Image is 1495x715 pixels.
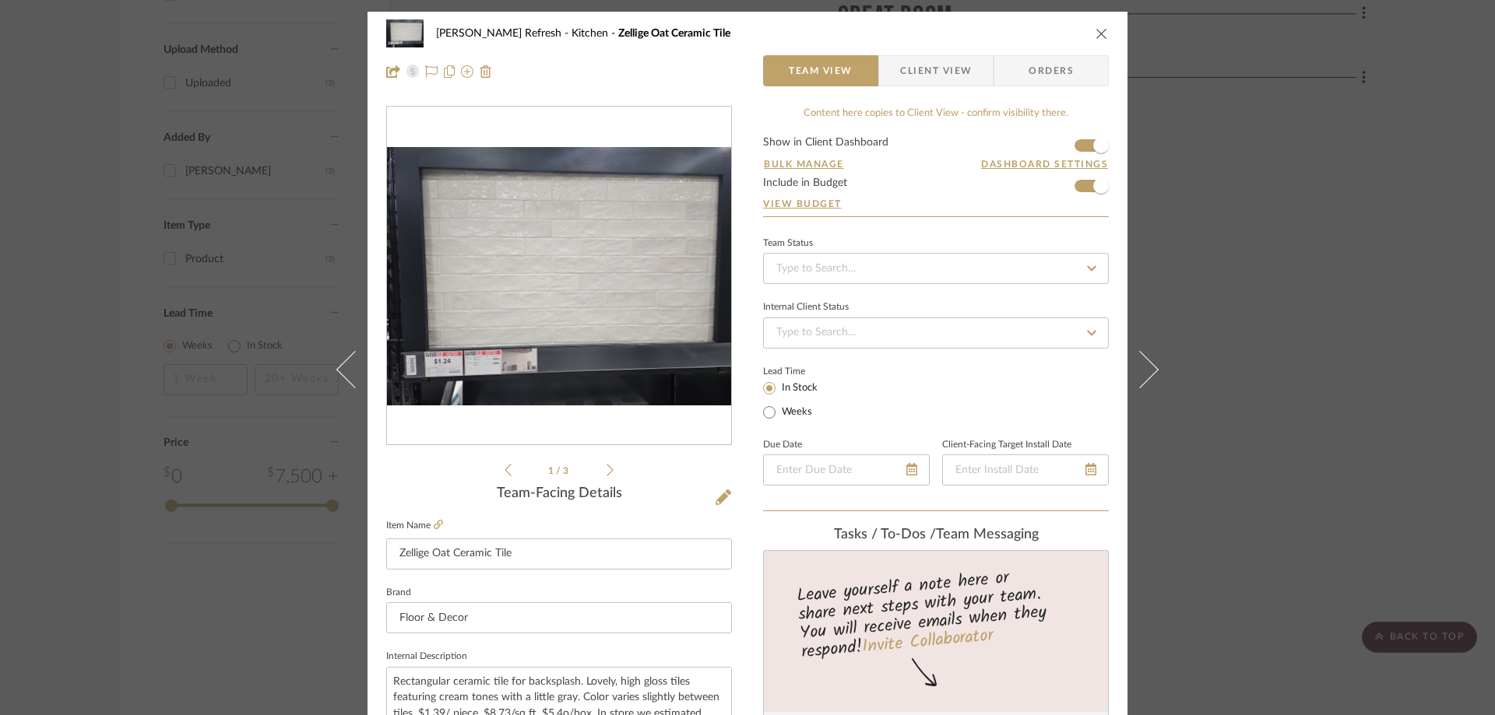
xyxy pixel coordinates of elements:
[763,198,1109,210] a: View Budget
[763,303,849,311] div: Internal Client Status
[387,147,731,405] img: 274b4e7c-d77c-486b-9146-f81221af4e99_436x436.jpg
[900,55,972,86] span: Client View
[572,28,618,39] span: Kitchen
[834,527,936,542] span: Tasks / To-Dos /
[386,602,732,633] input: Enter Brand
[386,653,467,661] label: Internal Description
[386,538,732,570] input: Enter Item Name
[618,28,730,39] span: Zellige Oat Ceramic Tile
[386,589,411,597] label: Brand
[763,253,1109,284] input: Type to Search…
[1095,26,1109,40] button: close
[763,364,843,378] label: Lead Time
[861,622,994,661] a: Invite Collaborator
[1011,55,1091,86] span: Orders
[556,466,563,475] span: /
[763,157,845,171] button: Bulk Manage
[436,28,572,39] span: [PERSON_NAME] Refresh
[386,485,732,503] div: Team-Facing Details
[763,106,1109,121] div: Content here copies to Client View - confirm visibility there.
[763,317,1109,349] input: Type to Search…
[942,454,1109,485] input: Enter Install Date
[789,55,853,86] span: Team View
[779,405,812,419] label: Weeks
[762,561,1111,665] div: Leave yourself a note here or share next steps with your team. You will receive emails when they ...
[386,18,424,49] img: 274b4e7c-d77c-486b-9146-f81221af4e99_48x40.jpg
[779,381,818,395] label: In Stock
[563,466,571,475] span: 3
[386,519,443,532] label: Item Name
[548,466,556,475] span: 1
[942,441,1071,449] label: Client-Facing Target Install Date
[763,441,802,449] label: Due Date
[387,107,731,445] div: 0
[763,454,930,485] input: Enter Due Date
[763,527,1109,544] div: team Messaging
[763,240,813,247] div: Team Status
[980,157,1109,171] button: Dashboard Settings
[480,65,492,78] img: Remove from project
[763,378,843,422] mat-radio-group: Select item type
